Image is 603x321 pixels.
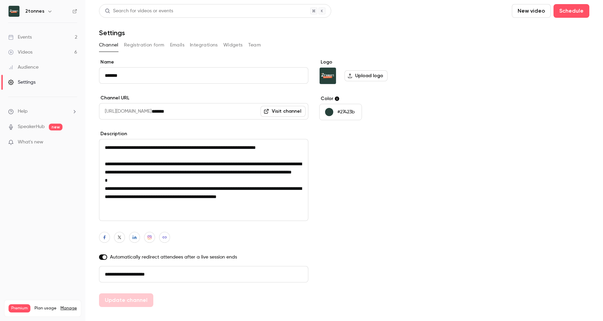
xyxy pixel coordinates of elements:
[49,124,62,130] span: new
[34,306,56,311] span: Plan usage
[512,4,551,18] button: New video
[99,95,308,101] label: Channel URL
[99,130,308,137] label: Description
[319,59,424,84] section: Logo
[9,6,19,17] img: 2tonnes
[261,106,306,117] a: Visit channel
[8,49,32,56] div: Videos
[8,64,39,71] div: Audience
[9,304,30,312] span: Premium
[8,79,36,86] div: Settings
[345,70,388,81] label: Upload logo
[105,8,173,15] div: Search for videos or events
[320,68,336,84] img: 2tonnes
[170,40,184,51] button: Emails
[553,4,589,18] button: Schedule
[124,40,165,51] button: Registration form
[25,8,44,15] h6: 2tonnes
[223,40,243,51] button: Widgets
[99,254,308,261] label: Automatically redirect attendees after a live session ends
[319,59,424,66] label: Logo
[190,40,218,51] button: Integrations
[8,34,32,41] div: Events
[248,40,261,51] button: Team
[99,29,125,37] h1: Settings
[99,40,118,51] button: Channel
[319,95,424,102] label: Color
[69,139,77,145] iframe: Noticeable Trigger
[8,108,77,115] li: help-dropdown-opener
[60,306,77,311] a: Manage
[99,103,152,120] span: [URL][DOMAIN_NAME]
[337,109,355,115] p: #27423b
[18,123,45,130] a: SpeakerHub
[18,108,28,115] span: Help
[319,104,362,120] button: #27423b
[18,139,43,146] span: What's new
[99,59,308,66] label: Name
